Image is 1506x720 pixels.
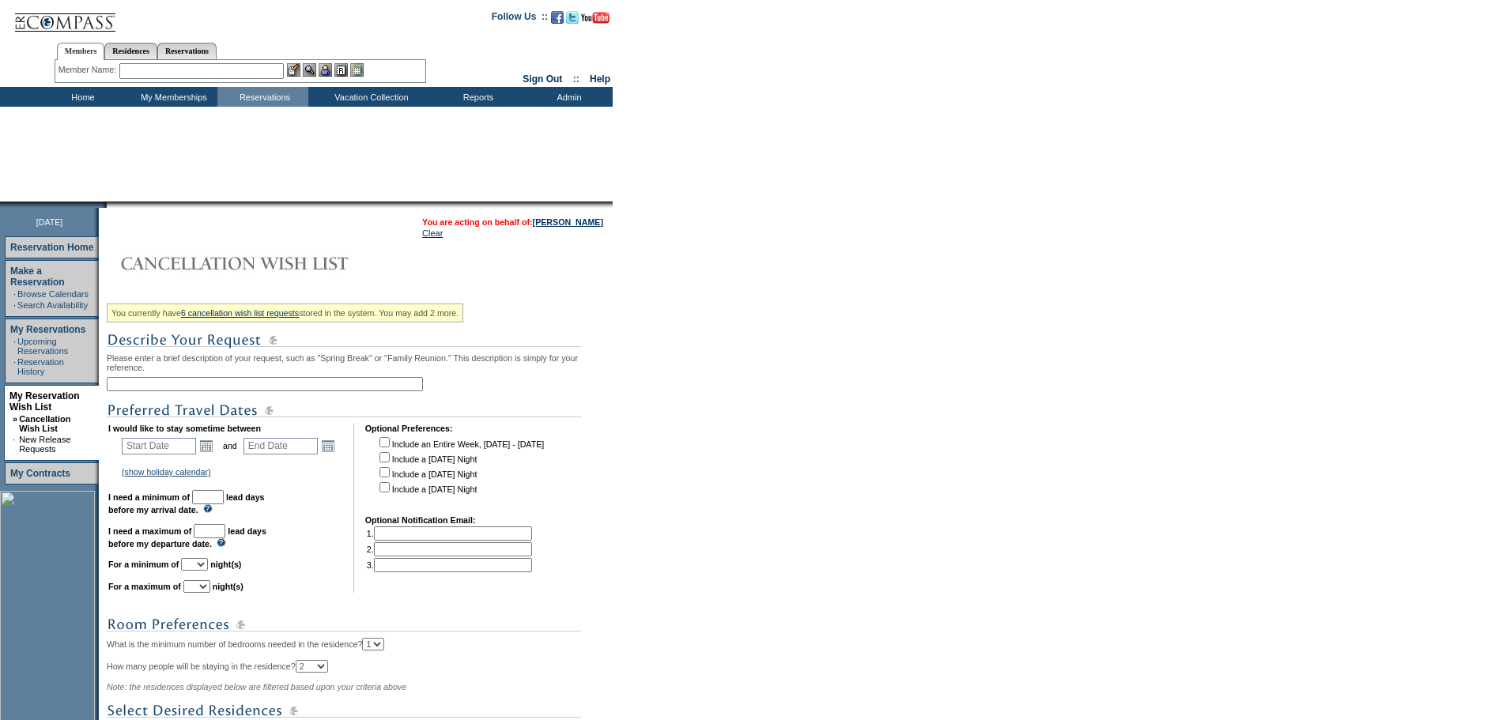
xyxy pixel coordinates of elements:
a: (show holiday calendar) [122,467,211,477]
input: Date format: M/D/Y. Shortcut keys: [T] for Today. [UP] or [.] for Next Day. [DOWN] or [,] for Pre... [243,438,318,454]
a: New Release Requests [19,435,70,454]
td: 1. [367,526,532,541]
a: Reservations [157,43,217,59]
span: :: [573,74,579,85]
td: Follow Us :: [492,9,548,28]
a: Reservation Home [10,242,93,253]
img: Reservations [334,63,348,77]
a: Browse Calendars [17,289,89,299]
b: lead days before my arrival date. [108,492,265,515]
b: night(s) [213,582,243,591]
img: Impersonate [319,63,332,77]
b: Optional Notification Email: [365,515,476,525]
td: · [13,289,16,299]
a: My Reservations [10,324,85,335]
a: Subscribe to our YouTube Channel [581,16,610,25]
img: subTtlRoomPreferences.gif [107,615,581,635]
a: Sign Out [523,74,562,85]
img: Cancellation Wish List [107,247,423,279]
td: 2. [367,542,532,556]
img: b_calculator.gif [350,63,364,77]
b: lead days before my departure date. [108,526,266,548]
img: promoShadowLeftCorner.gif [101,202,107,208]
a: Residences [104,43,157,59]
span: [DATE] [36,217,63,227]
td: My Memberships [126,87,217,107]
b: night(s) [210,560,241,569]
a: Search Availability [17,300,88,310]
td: Include an Entire Week, [DATE] - [DATE] Include a [DATE] Night Include a [DATE] Night Include a [... [376,435,544,504]
a: Open the calendar popup. [319,437,337,454]
a: My Contracts [10,468,70,479]
a: Clear [422,228,443,238]
td: Admin [522,87,613,107]
a: Reservation History [17,357,64,376]
td: Reservations [217,87,308,107]
td: 3. [367,558,532,572]
td: Reports [431,87,522,107]
img: Follow us on Twitter [566,11,579,24]
a: Follow us on Twitter [566,16,579,25]
img: questionMark_lightBlue.gif [217,538,226,547]
div: You currently have stored in the system. You may add 2 more. [107,303,463,322]
b: For a maximum of [108,582,181,591]
a: Make a Reservation [10,266,65,288]
img: b_edit.gif [287,63,300,77]
b: For a minimum of [108,560,179,569]
td: and [221,435,240,457]
span: You are acting on behalf of: [422,217,603,227]
a: My Reservation Wish List [9,390,80,413]
img: Subscribe to our YouTube Channel [581,12,610,24]
td: · [13,435,17,454]
a: 6 cancellation wish list requests [181,308,299,318]
td: Home [36,87,126,107]
div: Member Name: [59,63,119,77]
img: questionMark_lightBlue.gif [203,504,213,513]
b: Optional Preferences: [365,424,453,433]
b: » [13,414,17,424]
img: Become our fan on Facebook [551,11,564,24]
a: Cancellation Wish List [19,414,70,433]
a: Members [57,43,105,60]
b: I need a minimum of [108,492,190,502]
img: blank.gif [107,202,108,208]
b: I would like to stay sometime between [108,424,261,433]
b: I need a maximum of [108,526,191,536]
a: [PERSON_NAME] [533,217,603,227]
img: View [303,63,316,77]
span: Note: the residences displayed below are filtered based upon your criteria above [107,682,406,692]
a: Upcoming Reservations [17,337,68,356]
a: Open the calendar popup. [198,437,215,454]
a: Become our fan on Facebook [551,16,564,25]
a: Help [590,74,610,85]
td: · [13,357,16,376]
td: Vacation Collection [308,87,431,107]
td: · [13,337,16,356]
td: · [13,300,16,310]
input: Date format: M/D/Y. Shortcut keys: [T] for Today. [UP] or [.] for Next Day. [DOWN] or [,] for Pre... [122,438,196,454]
